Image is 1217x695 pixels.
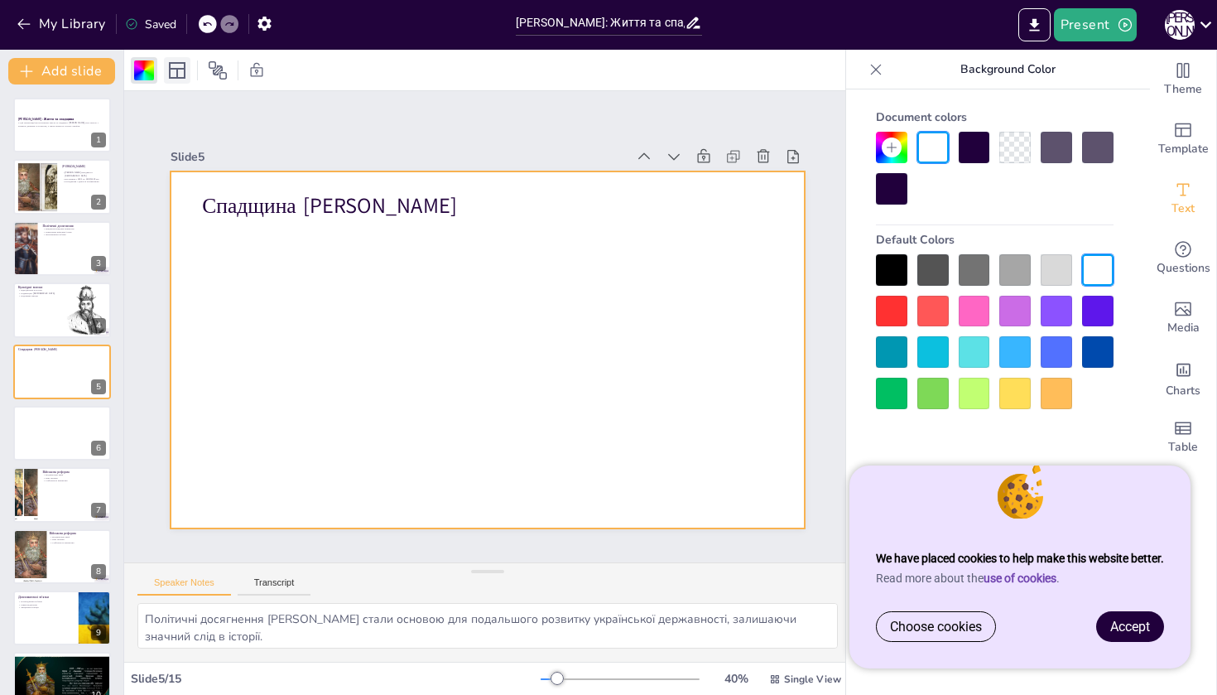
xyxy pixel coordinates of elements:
[42,227,106,230] p: Зміцнення кордонів князівства
[784,673,841,686] span: Single View
[1165,10,1195,40] div: Н [PERSON_NAME]
[1150,50,1216,109] div: Change the overall theme
[49,535,113,538] p: Модернізація армії
[18,595,57,600] p: Дипломатичні зв'язки
[8,58,115,84] button: Add slide
[18,292,62,295] p: Будівництво [DEMOGRAPHIC_DATA]
[62,163,106,168] p: [PERSON_NAME]
[91,195,106,210] div: 2
[889,50,1127,89] p: Background Color
[1110,619,1150,635] span: Accept
[1018,8,1051,41] button: Export to PowerPoint
[91,318,106,333] div: 4
[91,441,106,456] div: 6
[1150,288,1216,348] div: Add images, graphics, shapes or video
[137,603,838,649] textarea: Політичні досягнення [PERSON_NAME] стали основою для подальшого розвитку української державності,...
[131,671,541,687] div: Slide 5 / 15
[1150,169,1216,229] div: Add text boxes
[876,572,1164,585] p: Read more about the .
[91,625,106,640] div: 9
[876,103,1114,132] div: Document colors
[42,470,106,475] p: Військова реформа
[42,230,106,234] p: Укреплення військової сили
[890,619,982,635] span: Choose cookies
[516,11,685,35] input: Insert title
[18,347,106,352] p: Спадщина [PERSON_NAME]
[1166,382,1200,400] span: Charts
[18,289,62,292] p: Відродження культури
[125,17,176,32] div: Saved
[13,282,111,337] div: https://cdn.sendsteps.com/images/logo/sendsteps_logo_white.pnghttps://cdn.sendsteps.com/images/lo...
[164,57,190,84] div: Layout
[984,572,1056,585] a: use of cookies
[1150,348,1216,408] div: Add charts and graphs
[202,191,772,220] p: Спадщина [PERSON_NAME]
[18,606,57,610] p: Зміцнення позицій
[13,221,111,276] div: https://cdn.sendsteps.com/images/logo/sendsteps_logo_white.pnghttps://cdn.sendsteps.com/images/lo...
[18,603,57,606] p: Мирні відносини
[1157,259,1210,278] span: Questions
[1150,408,1216,467] div: Add a table
[49,541,113,544] p: Стабільність князівства
[62,180,106,183] p: Походження з династії Рюриковичів
[18,600,57,603] p: Налагодження зв'язків
[62,171,106,176] p: [PERSON_NAME] народився в [DEMOGRAPHIC_DATA]
[1054,8,1137,41] button: Present
[18,121,106,127] p: У цій презентації ми розглянемо життя та спадщину [PERSON_NAME], його внесок у розвиток держави т...
[49,531,113,536] p: Військова реформа
[877,612,995,641] a: Choose cookies
[91,564,106,579] div: 8
[13,529,111,584] div: https://cdn.sendsteps.com/images/logo/sendsteps_logo_white.pnghttps://cdn.sendsteps.com/images/lo...
[62,176,106,180] p: Він правив з 1301 по 1308/1315 рік
[1164,80,1202,99] span: Theme
[208,60,228,80] span: Position
[91,256,106,271] div: 3
[13,98,111,152] div: [PERSON_NAME]: Життя та спадщинаУ цій презентації ми розглянемо життя та спадщину [PERSON_NAME], ...
[42,476,106,480] p: Нові тактики
[1167,319,1200,337] span: Media
[91,503,106,518] div: 7
[1150,229,1216,288] div: Get real-time input from your audience
[876,225,1114,254] div: Default Colors
[91,379,106,394] div: 5
[42,480,106,483] p: Стабільність князівства
[42,474,106,477] p: Модернізація армії
[42,224,106,229] p: Політичні досягнення
[1171,200,1195,218] span: Text
[171,149,626,165] div: Slide 5
[42,234,106,237] p: Дипломатичні зв'язки
[1158,140,1209,158] span: Template
[18,295,62,298] p: Підтримка митців
[1150,109,1216,169] div: Add ready made slides
[12,11,113,37] button: My Library
[716,671,756,687] div: 40 %
[137,577,231,596] button: Speaker Notes
[13,406,111,461] div: 6
[238,577,311,596] button: Transcript
[18,285,62,290] p: Культурні внески
[91,133,106,147] div: 1
[13,345,111,399] div: Спадщина [PERSON_NAME]5
[876,552,1164,565] strong: We have placed cookies to help make this website better.
[13,591,111,645] div: https://cdn.sendsteps.com/images/logo/sendsteps_logo_white.pnghttps://cdn.sendsteps.com/images/lo...
[1165,8,1195,41] button: Н [PERSON_NAME]
[49,538,113,542] p: Нові тактики
[1168,438,1198,456] span: Table
[13,467,111,522] div: https://cdn.sendsteps.com/images/logo/sendsteps_logo_white.pnghttps://cdn.sendsteps.com/images/lo...
[18,118,74,122] strong: [PERSON_NAME]: Життя та спадщина
[13,159,111,214] div: https://cdn.sendsteps.com/images/slides/2025_24_09_08_31-1CIajuDLKodwtCk5.jpeg[PERSON_NAME][PERSO...
[1097,612,1163,641] a: Accept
